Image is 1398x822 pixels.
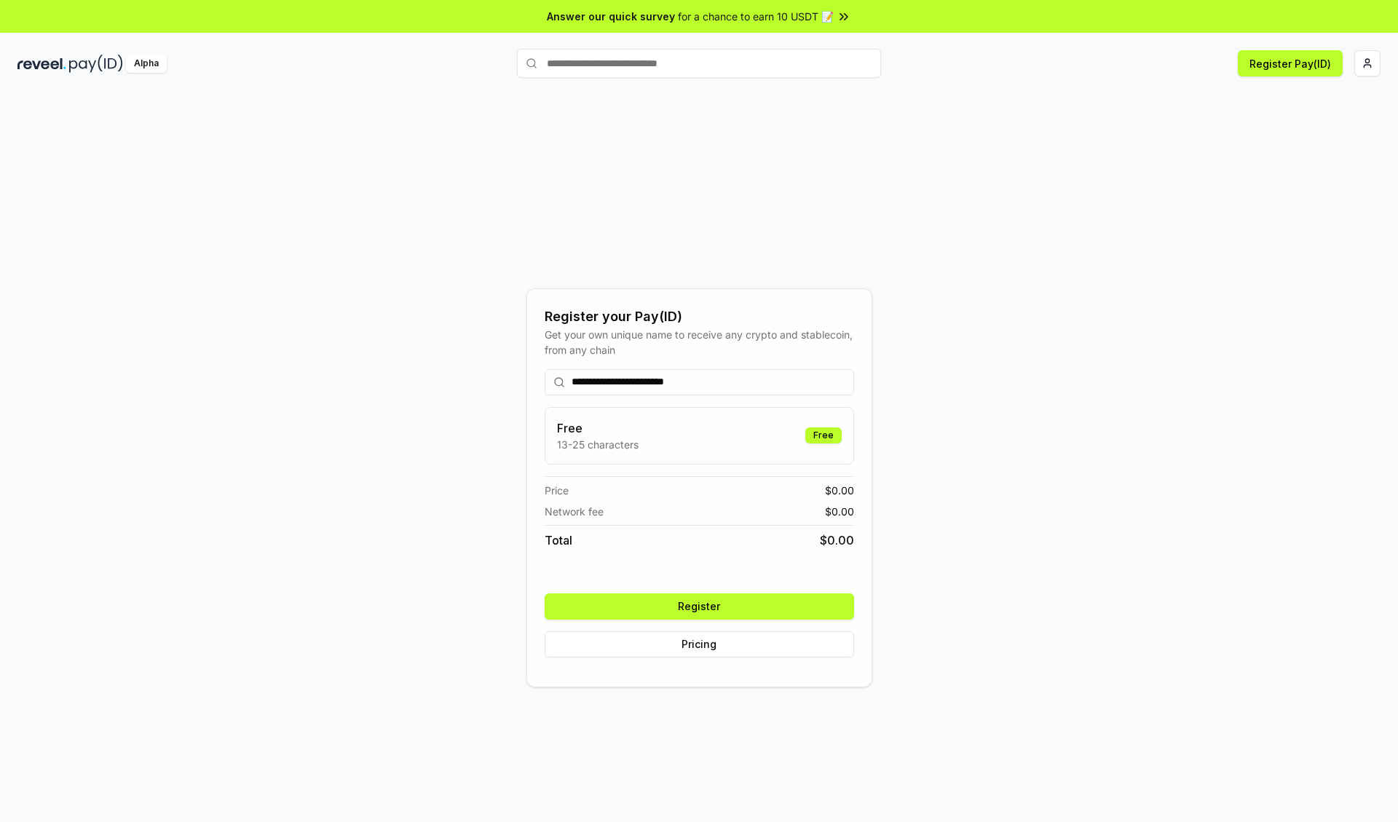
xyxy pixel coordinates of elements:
[17,55,66,73] img: reveel_dark
[545,631,854,657] button: Pricing
[69,55,123,73] img: pay_id
[557,437,639,452] p: 13-25 characters
[545,593,854,620] button: Register
[545,531,572,549] span: Total
[825,504,854,519] span: $ 0.00
[678,9,834,24] span: for a chance to earn 10 USDT 📝
[126,55,167,73] div: Alpha
[545,327,854,357] div: Get your own unique name to receive any crypto and stablecoin, from any chain
[557,419,639,437] h3: Free
[1238,50,1343,76] button: Register Pay(ID)
[545,504,604,519] span: Network fee
[547,9,675,24] span: Answer our quick survey
[805,427,842,443] div: Free
[545,307,854,327] div: Register your Pay(ID)
[820,531,854,549] span: $ 0.00
[825,483,854,498] span: $ 0.00
[545,483,569,498] span: Price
